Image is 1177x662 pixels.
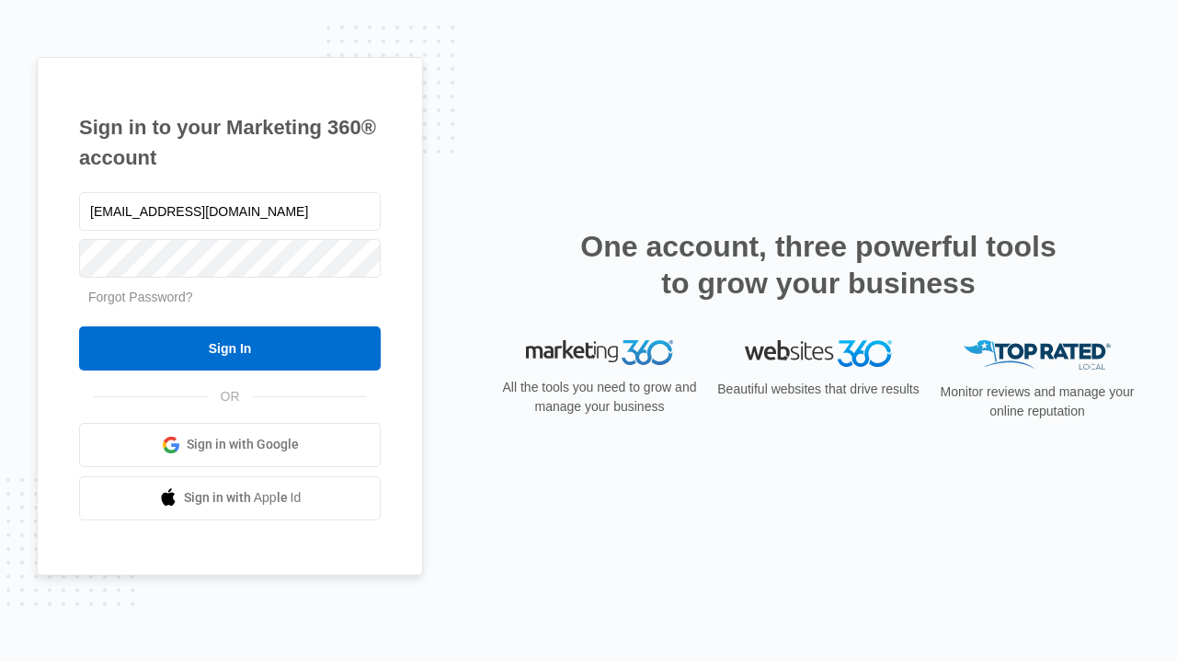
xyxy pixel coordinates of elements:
[79,476,381,520] a: Sign in with Apple Id
[79,112,381,173] h1: Sign in to your Marketing 360® account
[184,488,302,508] span: Sign in with Apple Id
[934,382,1140,421] p: Monitor reviews and manage your online reputation
[79,192,381,231] input: Email
[526,340,673,366] img: Marketing 360
[79,326,381,371] input: Sign In
[575,228,1062,302] h2: One account, three powerful tools to grow your business
[79,423,381,467] a: Sign in with Google
[745,340,892,367] img: Websites 360
[88,290,193,304] a: Forgot Password?
[715,380,921,399] p: Beautiful websites that drive results
[208,387,253,406] span: OR
[187,435,299,454] span: Sign in with Google
[497,378,703,417] p: All the tools you need to grow and manage your business
[964,340,1111,371] img: Top Rated Local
